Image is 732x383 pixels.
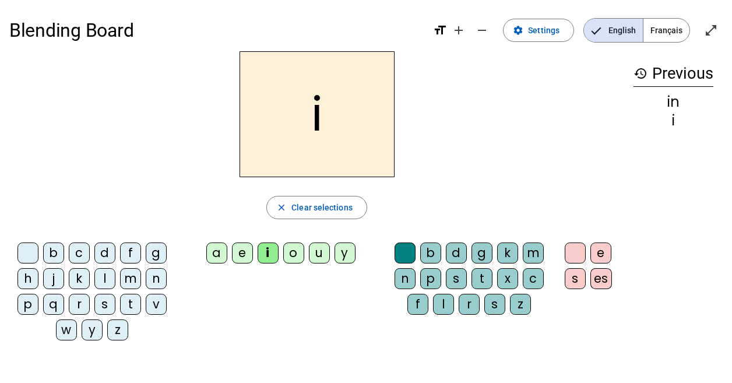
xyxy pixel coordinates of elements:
div: r [459,294,480,315]
div: z [510,294,531,315]
span: Clear selections [291,201,353,215]
div: s [484,294,505,315]
div: f [407,294,428,315]
div: s [565,268,586,289]
div: v [146,294,167,315]
div: u [309,243,330,263]
div: s [94,294,115,315]
div: b [420,243,441,263]
div: d [94,243,115,263]
mat-icon: remove [475,23,489,37]
div: p [420,268,441,289]
button: Settings [503,19,574,42]
div: e [590,243,611,263]
button: Enter full screen [699,19,723,42]
div: g [471,243,492,263]
div: c [523,268,544,289]
div: r [69,294,90,315]
div: k [497,243,518,263]
div: h [17,268,38,289]
div: t [471,268,492,289]
div: b [43,243,64,263]
div: q [43,294,64,315]
mat-icon: history [634,66,647,80]
mat-icon: settings [513,25,523,36]
h3: Previous [634,61,713,87]
button: Increase font size [447,19,470,42]
h1: Blending Board [9,12,424,49]
div: t [120,294,141,315]
div: a [206,243,227,263]
div: y [82,319,103,340]
div: l [433,294,454,315]
mat-icon: close [276,202,287,213]
div: es [590,268,612,289]
div: o [283,243,304,263]
div: g [146,243,167,263]
div: d [446,243,467,263]
span: English [584,19,643,42]
div: n [146,268,167,289]
div: y [335,243,356,263]
mat-icon: open_in_full [704,23,718,37]
div: p [17,294,38,315]
mat-icon: format_size [433,23,447,37]
div: e [232,243,253,263]
div: j [43,268,64,289]
span: Settings [528,23,559,37]
div: l [94,268,115,289]
span: Français [643,19,689,42]
button: Clear selections [266,196,367,219]
div: k [69,268,90,289]
div: s [446,268,467,289]
div: f [120,243,141,263]
div: n [395,268,416,289]
mat-icon: add [452,23,466,37]
div: c [69,243,90,263]
div: m [120,268,141,289]
div: in [634,95,713,109]
div: i [634,114,713,128]
button: Decrease font size [470,19,494,42]
mat-button-toggle-group: Language selection [583,18,690,43]
div: w [56,319,77,340]
h2: i [240,51,395,177]
div: m [523,243,544,263]
div: i [258,243,279,263]
div: x [497,268,518,289]
div: z [107,319,128,340]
